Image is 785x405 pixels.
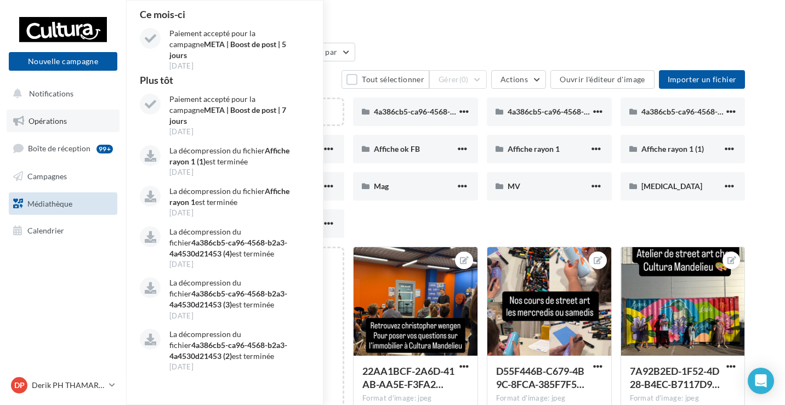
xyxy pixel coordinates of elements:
[7,136,120,160] a: Boîte de réception99+
[374,107,532,116] span: 4a386cb5-ca96-4568-b2a3-4a4530d21453 (2)
[342,70,429,89] button: Tout sélectionner
[374,144,420,153] span: Affiche ok FB
[32,380,105,391] p: Derik PH THAMARET
[7,110,120,133] a: Opérations
[7,219,120,242] a: Calendrier
[508,181,520,191] span: MV
[27,226,64,235] span: Calendrier
[641,144,704,153] span: Affiche rayon 1 (1)
[374,181,389,191] span: Mag
[362,393,469,403] div: Format d'image: jpeg
[508,144,560,153] span: Affiche rayon 1
[748,368,774,394] div: Open Intercom Messenger
[29,116,67,126] span: Opérations
[668,75,737,84] span: Importer un fichier
[27,172,67,181] span: Campagnes
[659,70,746,89] button: Importer un fichier
[7,82,115,105] button: Notifications
[28,144,90,153] span: Boîte de réception
[491,70,546,89] button: Actions
[459,75,469,84] span: (0)
[496,393,602,403] div: Format d'image: jpeg
[429,70,487,89] button: Gérer(0)
[27,198,72,208] span: Médiathèque
[139,18,772,34] div: Médiathèque
[7,192,120,215] a: Médiathèque
[9,52,117,71] button: Nouvelle campagne
[7,165,120,188] a: Campagnes
[29,89,73,98] span: Notifications
[96,145,113,153] div: 99+
[550,70,654,89] button: Ouvrir l'éditeur d'image
[630,365,720,390] span: 7A92B2ED-1F52-4D28-B4EC-B7117D988B42
[362,365,454,390] span: 22AA1BCF-2A6D-41AB-AA5E-F3FA2B90D836
[630,393,736,403] div: Format d'image: jpeg
[500,75,528,84] span: Actions
[641,181,702,191] span: [MEDICAL_DATA]
[508,107,666,116] span: 4a386cb5-ca96-4568-b2a3-4a4530d21453 (3)
[14,380,25,391] span: DP
[496,365,584,390] span: D55F446B-C679-4B9C-8FCA-385F7F5E5AF1
[9,375,117,396] a: DP Derik PH THAMARET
